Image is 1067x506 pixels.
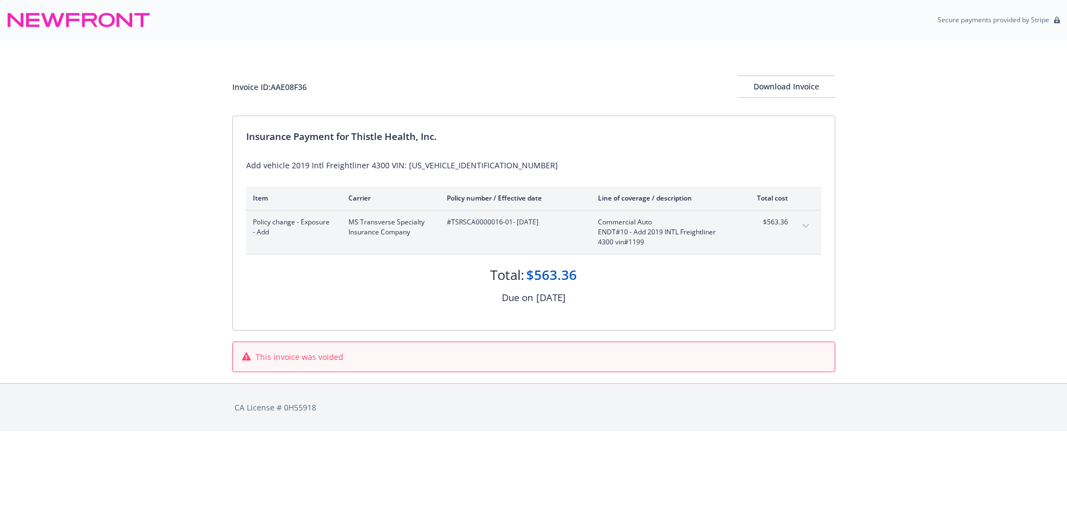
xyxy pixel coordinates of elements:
[738,76,835,97] div: Download Invoice
[536,290,566,305] div: [DATE]
[746,217,788,227] span: $563.36
[348,217,429,237] span: MS Transverse Specialty Insurance Company
[598,227,729,247] span: ENDT#10 - Add 2019 INTL Freightliner 4300 vin#1199
[746,193,788,203] div: Total cost
[256,351,343,363] span: This invoice was voided
[598,217,729,227] span: Commercial Auto
[246,211,821,254] div: Policy change - Exposure - AddMS Transverse Specialty Insurance Company#TSRSCA0000016-01- [DATE]C...
[490,265,524,284] div: Total:
[253,217,331,237] span: Policy change - Exposure - Add
[598,193,729,203] div: Line of coverage / description
[246,129,821,144] div: Insurance Payment for Thistle Health, Inc.
[348,193,429,203] div: Carrier
[447,217,580,227] span: #TSRSCA0000016-01 - [DATE]
[938,15,1049,24] p: Secure payments provided by Stripe
[246,159,821,171] div: Add vehicle 2019 Intl Freightliner 4300 VIN: [US_VEHICLE_IDENTIFICATION_NUMBER]
[253,193,331,203] div: Item
[598,217,729,247] span: Commercial AutoENDT#10 - Add 2019 INTL Freightliner 4300 vin#1199
[447,193,580,203] div: Policy number / Effective date
[526,265,577,284] div: $563.36
[738,76,835,98] button: Download Invoice
[232,81,307,93] div: Invoice ID: AAE08F36
[797,217,815,235] button: expand content
[502,290,533,305] div: Due on
[235,402,833,413] div: CA License # 0H55918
